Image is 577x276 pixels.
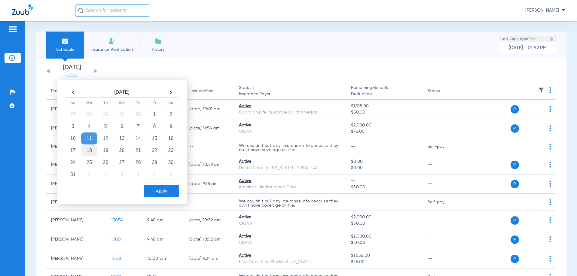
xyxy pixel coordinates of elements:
[351,103,418,109] span: $1,915.00
[239,220,341,227] div: CIGNA
[549,106,551,112] img: group-dot-blue.svg
[536,162,542,168] img: x.svg
[351,200,356,204] span: --
[239,240,341,246] div: CIGNA
[185,249,234,268] td: [DATE] 9:24 AM
[549,217,551,223] img: group-dot-blue.svg
[536,256,542,262] img: x.svg
[239,103,341,109] div: Active
[239,129,341,135] div: CIGNA
[75,5,150,17] input: Search for patients
[185,211,234,230] td: [DATE] 10:52 AM
[423,138,463,155] td: Self-pay
[239,199,341,208] p: We couldn’t pull any insurance info because they don’t have coverage on file.
[549,87,551,93] img: group-dot-blue.svg
[46,249,106,268] td: [PERSON_NAME]
[88,47,135,53] span: Insurance Verification
[351,165,418,171] span: $0.00
[51,88,102,94] div: Patient Name
[423,230,463,249] td: --
[239,233,341,240] div: Active
[239,178,341,184] div: Active
[142,249,185,268] td: 10:00 AM
[536,217,542,223] img: x.svg
[46,230,106,249] td: [PERSON_NAME]
[351,178,418,184] span: --
[511,124,519,133] span: P
[511,180,519,188] span: P
[239,184,341,190] div: Ameritas Life Insurance Corp.
[81,88,163,98] th: [DATE]
[423,83,463,100] th: Status
[549,37,554,41] img: last sync help info
[46,211,106,230] td: [PERSON_NAME]
[351,91,418,97] span: Deductible
[189,88,214,94] div: Last Verified
[549,125,551,131] img: group-dot-blue.svg
[423,174,463,194] td: --
[351,109,418,116] span: $50.00
[351,184,418,190] span: $50.00
[62,38,69,45] img: Schedule
[423,119,463,138] td: --
[351,259,418,265] span: $25.00
[501,36,537,42] span: Last Appt. Sync Time:
[351,220,418,227] span: $50.00
[351,122,418,129] span: $2,000.00
[142,230,185,249] td: 9:40 AM
[346,83,423,100] th: Remaining Benefits |
[185,100,234,119] td: [DATE] 10:01 PM
[423,211,463,230] td: --
[423,194,463,211] td: Self-pay
[54,72,90,78] a: [DATE]
[536,199,542,205] img: x.svg
[549,181,551,187] img: group-dot-blue.svg
[536,144,542,150] img: x.svg
[239,214,341,220] div: Active
[536,236,542,242] img: x.svg
[549,144,551,150] img: group-dot-blue.svg
[185,138,234,155] td: --
[351,159,418,165] span: $0.00
[549,199,551,205] img: group-dot-blue.svg
[155,38,162,45] img: History
[511,255,519,263] span: P
[111,237,123,241] span: 13054
[423,100,463,119] td: --
[54,65,90,78] li: [DATE]
[239,109,341,116] div: Guardian Life Insurance Co. of America
[185,174,234,194] td: [DATE] 9:18 PM
[549,236,551,242] img: group-dot-blue.svg
[511,235,519,244] span: P
[185,194,234,211] td: --
[351,240,418,246] span: $50.00
[144,185,179,197] button: Apply
[239,144,341,152] p: We couldn’t pull any insurance info because they don’t have coverage on file.
[51,47,79,53] span: Schedule
[234,83,346,100] th: Status |
[536,181,542,187] img: x.svg
[185,119,234,138] td: [DATE] 11:54 AM
[142,211,185,230] td: 9:40 AM
[144,47,172,53] span: History
[185,155,234,174] td: [DATE] 10:59 AM
[511,105,519,114] span: P
[239,159,341,165] div: Active
[351,129,418,135] span: $75.00
[12,5,33,15] img: Zuub Logo
[351,144,356,149] span: --
[51,88,78,94] div: Patient Name
[239,91,341,97] span: Insurance Payer
[536,106,542,112] img: x.svg
[511,216,519,225] span: P
[239,259,341,265] div: Blue Cross Blue Shield of [US_STATE]
[111,256,121,261] span: 11378
[547,247,577,276] iframe: Chat Widget
[239,165,341,171] div: Delta Dental of [US_STATE] (DDPA) - AI
[423,155,463,174] td: --
[525,8,565,14] span: [PERSON_NAME]
[511,161,519,169] span: P
[108,38,115,45] img: Manual Insurance Verification
[78,8,84,13] img: Search Icon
